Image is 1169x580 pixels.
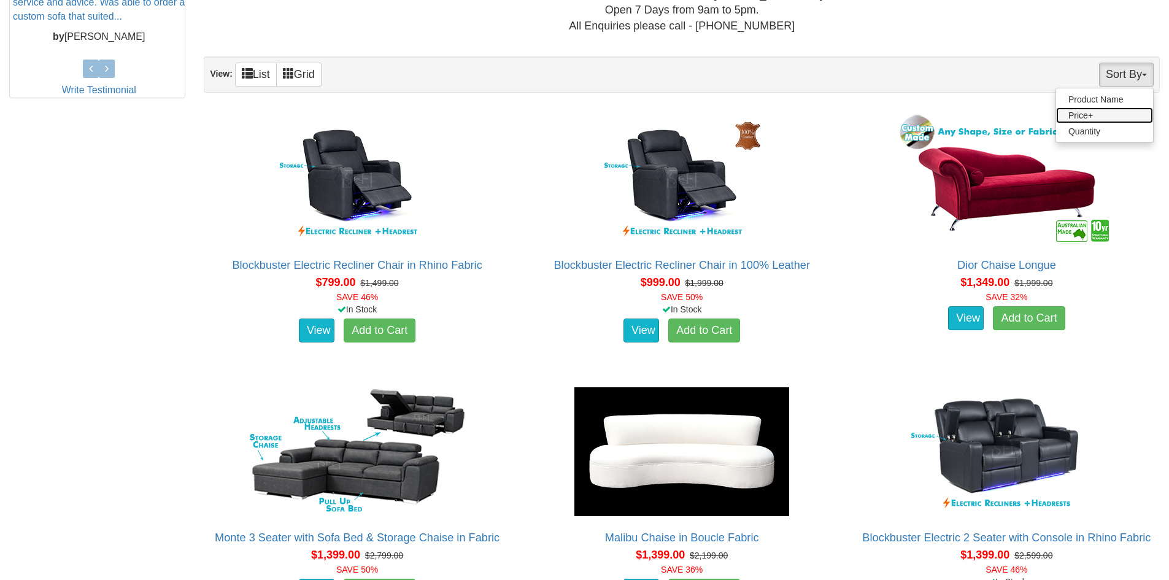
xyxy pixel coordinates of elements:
a: List [235,63,277,87]
a: Blockbuster Electric Recliner Chair in 100% Leather [554,259,810,271]
div: In Stock [201,303,512,315]
p: [PERSON_NAME] [13,29,185,44]
del: $2,199.00 [690,551,728,560]
a: View [299,319,334,343]
span: $1,399.00 [636,549,685,561]
a: Grid [276,63,322,87]
a: Blockbuster Electric Recliner Chair in Rhino Fabric [232,259,482,271]
a: Quantity [1056,123,1153,139]
img: Dior Chaise Longue [896,112,1117,247]
button: Sort By [1099,63,1154,87]
a: Price+ [1056,107,1153,123]
font: SAVE 46% [336,292,378,302]
a: Add to Cart [993,306,1065,331]
img: Blockbuster Electric Recliner Chair in 100% Leather [571,112,792,247]
a: Blockbuster Electric 2 Seater with Console in Rhino Fabric [862,532,1151,544]
del: $2,799.00 [365,551,403,560]
img: Blockbuster Electric 2 Seater with Console in Rhino Fabric [896,384,1117,519]
a: Add to Cart [668,319,740,343]
font: SAVE 36% [661,565,703,574]
a: View [623,319,659,343]
del: $1,999.00 [685,278,723,288]
strong: View: [210,69,232,79]
span: $799.00 [315,276,355,288]
del: $2,599.00 [1014,551,1052,560]
a: Write Testimonial [62,85,136,95]
a: Monte 3 Seater with Sofa Bed & Storage Chaise in Fabric [215,532,500,544]
a: View [948,306,984,331]
del: $1,999.00 [1014,278,1052,288]
b: by [53,31,64,41]
a: Dior Chaise Longue [957,259,1056,271]
font: SAVE 46% [986,565,1027,574]
font: SAVE 50% [661,292,703,302]
img: Malibu Chaise in Boucle Fabric [571,384,792,519]
font: SAVE 32% [986,292,1027,302]
span: $1,349.00 [960,276,1009,288]
font: SAVE 50% [336,565,378,574]
a: Product Name [1056,91,1153,107]
span: $1,399.00 [960,549,1009,561]
del: $1,499.00 [360,278,398,288]
a: Malibu Chaise in Boucle Fabric [605,532,759,544]
img: Monte 3 Seater with Sofa Bed & Storage Chaise in Fabric [247,384,468,519]
span: $999.00 [641,276,681,288]
div: In Stock [527,303,838,315]
a: Add to Cart [344,319,415,343]
span: $1,399.00 [311,549,360,561]
img: Blockbuster Electric Recliner Chair in Rhino Fabric [247,112,468,247]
